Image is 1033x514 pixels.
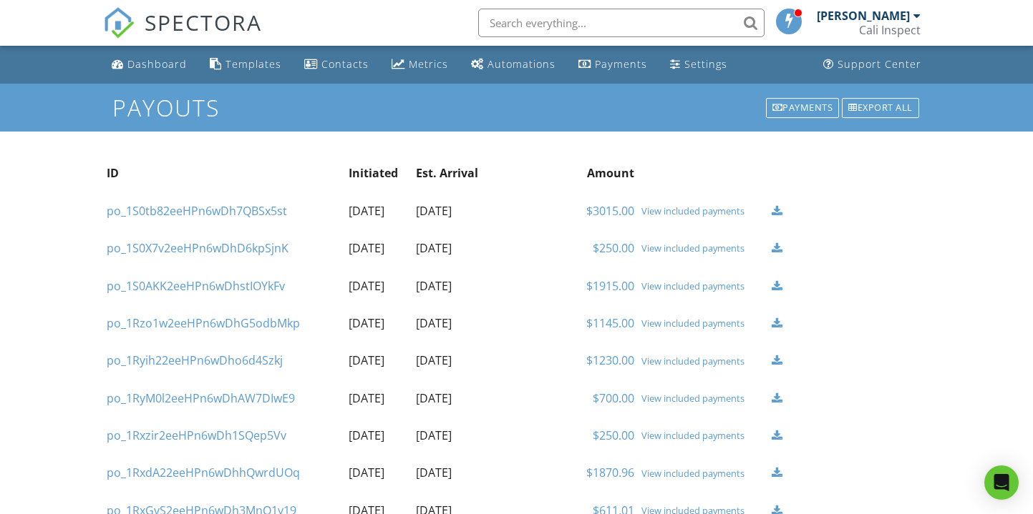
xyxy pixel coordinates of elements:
[412,342,495,379] td: [DATE]
[345,454,412,491] td: [DATE]
[103,154,345,192] th: ID
[345,154,412,192] th: Initiated
[345,192,412,229] td: [DATE]
[412,305,495,342] td: [DATE]
[112,95,921,120] h1: Payouts
[765,97,841,119] a: Payments
[103,7,135,39] img: The Best Home Inspection Software - Spectora
[593,390,634,406] a: $700.00
[345,417,412,454] td: [DATE]
[859,23,921,37] div: Cali Inspect
[107,315,300,331] a: po_1Rzo1w2eeHPn6wDhG5odbMkp
[838,57,921,71] div: Support Center
[345,267,412,305] td: [DATE]
[107,427,286,443] a: po_1Rxzir2eeHPn6wDh1SQep5Vv
[225,57,281,71] div: Templates
[107,352,283,368] a: po_1Ryih22eeHPn6wDho6d4Szkj
[818,51,927,78] a: Support Center
[840,97,921,119] a: Export all
[641,355,765,367] a: View included payments
[107,240,288,256] a: po_1S0X7v2eeHPn6wDhD6kpSjnK
[766,98,840,118] div: Payments
[345,380,412,417] td: [DATE]
[299,51,374,78] a: Contacts
[641,392,765,404] a: View included payments
[641,430,765,441] a: View included payments
[145,7,262,37] span: SPECTORA
[641,280,765,292] a: View included payments
[412,380,495,417] td: [DATE]
[412,229,495,267] td: [DATE]
[412,154,495,192] th: Est. Arrival
[412,417,495,454] td: [DATE]
[586,465,634,480] a: $1870.96
[593,240,634,256] a: $250.00
[488,57,556,71] div: Automations
[107,278,285,294] a: po_1S0AKK2eeHPn6wDhstIOYkFv
[127,57,187,71] div: Dashboard
[586,352,634,368] a: $1230.00
[984,465,1019,500] div: Open Intercom Messenger
[817,9,910,23] div: [PERSON_NAME]
[573,51,653,78] a: Payments
[321,57,369,71] div: Contacts
[495,154,638,192] th: Amount
[345,342,412,379] td: [DATE]
[586,203,634,219] a: $3015.00
[641,317,765,329] a: View included payments
[641,242,765,254] a: View included payments
[106,51,193,78] a: Dashboard
[107,465,300,480] a: po_1RxdA22eeHPn6wDhhQwrdUOq
[641,468,765,479] a: View included payments
[107,390,295,406] a: po_1RyM0l2eeHPn6wDhAW7DIwE9
[586,315,634,331] a: $1145.00
[595,57,647,71] div: Payments
[684,57,727,71] div: Settings
[664,51,733,78] a: Settings
[412,192,495,229] td: [DATE]
[842,98,919,118] div: Export all
[593,427,634,443] a: $250.00
[103,19,262,49] a: SPECTORA
[409,57,448,71] div: Metrics
[204,51,287,78] a: Templates
[345,229,412,267] td: [DATE]
[386,51,454,78] a: Metrics
[586,278,634,294] a: $1915.00
[345,305,412,342] td: [DATE]
[107,203,287,219] a: po_1S0tb82eeHPn6wDh7QBSx5st
[641,205,765,217] a: View included payments
[412,454,495,491] td: [DATE]
[465,51,561,78] a: Automations (Basic)
[412,267,495,305] td: [DATE]
[478,9,765,37] input: Search everything...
